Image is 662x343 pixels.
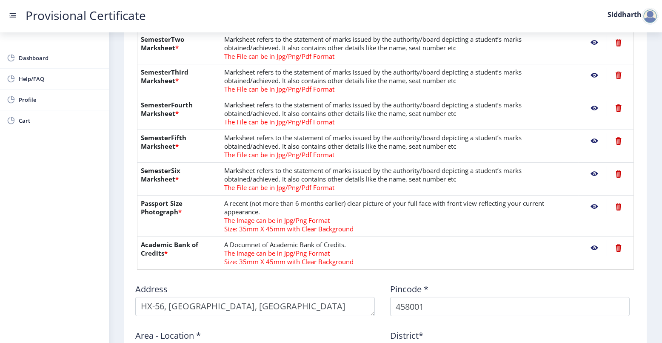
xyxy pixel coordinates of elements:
th: SemesterFourth Marksheet [137,97,221,130]
nb-action: Delete File [607,101,630,116]
th: Passport Size Photograph [137,196,221,237]
label: Address [135,285,168,294]
td: Marksheet refers to the statement of marks issued by the authority/board depicting a student’s ma... [221,32,579,64]
nb-action: Delete File [607,133,630,149]
span: Size: 35mm X 45mm with Clear Background [224,257,354,266]
th: SemesterTwo Marksheet [137,32,221,64]
nb-action: View File [582,68,607,83]
td: Marksheet refers to the statement of marks issued by the authority/board depicting a student’s ma... [221,64,579,97]
span: Profile [19,95,102,105]
nb-action: Delete File [607,240,630,256]
span: The Image can be in Jpg/Png Format [224,216,330,225]
label: Siddharth [608,11,642,18]
nb-action: Delete File [607,166,630,182]
th: SemesterFifth Marksheet [137,130,221,163]
span: The File can be in Jpg/Png/Pdf Format [224,183,334,192]
nb-action: View File [582,240,607,256]
nb-action: View File [582,133,607,149]
span: The File can be in Jpg/Png/Pdf Format [224,52,334,61]
label: District* [390,331,423,340]
th: SemesterThird Marksheet [137,64,221,97]
td: A Documnet of Academic Bank of Credits. [221,237,579,270]
nb-action: Delete File [607,35,630,50]
nb-action: View File [582,101,607,116]
nb-action: View File [582,35,607,50]
nb-action: Delete File [607,199,630,214]
td: Marksheet refers to the statement of marks issued by the authority/board depicting a student’s ma... [221,130,579,163]
th: Academic Bank of Credits [137,237,221,270]
span: Dashboard [19,53,102,63]
label: Pincode * [390,285,428,294]
td: Marksheet refers to the statement of marks issued by the authority/board depicting a student’s ma... [221,97,579,130]
nb-action: View File [582,166,607,182]
a: Provisional Certificate [17,11,154,20]
span: Cart [19,115,102,126]
span: The File can be in Jpg/Png/Pdf Format [224,150,334,159]
span: The File can be in Jpg/Png/Pdf Format [224,85,334,93]
span: The File can be in Jpg/Png/Pdf Format [224,118,334,126]
th: SemesterSix Marksheet [137,163,221,196]
td: Marksheet refers to the statement of marks issued by the authority/board depicting a student’s ma... [221,163,579,196]
span: Size: 35mm X 45mm with Clear Background [224,225,354,233]
label: Area - Location * [135,331,201,340]
nb-action: View File [582,199,607,214]
input: Pincode [390,297,630,316]
span: Help/FAQ [19,74,102,84]
nb-action: Delete File [607,68,630,83]
span: The Image can be in Jpg/Png Format [224,249,330,257]
td: A recent (not more than 6 months earlier) clear picture of your full face with front view reflect... [221,196,579,237]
